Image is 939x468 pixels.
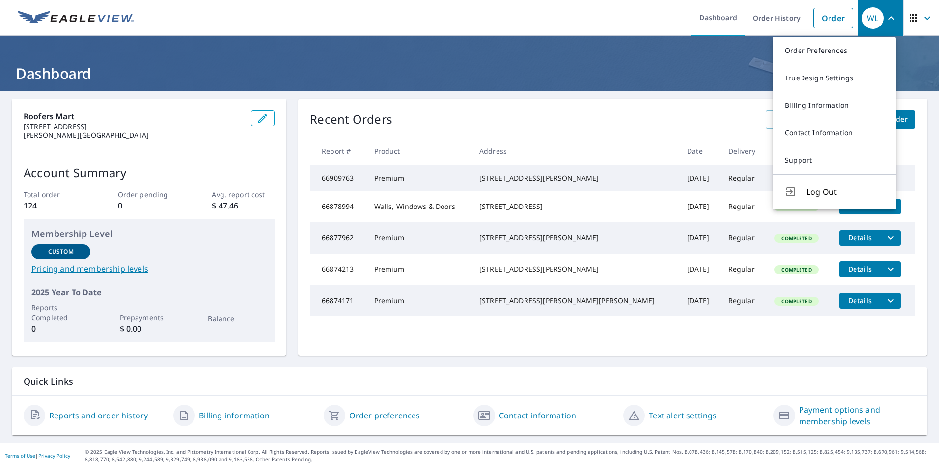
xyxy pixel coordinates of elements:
a: Order preferences [349,410,420,421]
p: | [5,453,70,459]
p: Balance [208,313,267,324]
a: TrueDesign Settings [773,64,896,92]
td: [DATE] [679,254,720,285]
div: WL [862,7,884,29]
td: Premium [366,254,471,285]
span: Details [845,296,875,305]
p: Order pending [118,189,181,200]
button: detailsBtn-66874171 [839,293,881,309]
a: Contact information [499,410,576,421]
th: Date [679,136,720,165]
span: Completed [775,298,817,305]
a: Payment options and membership levels [799,404,915,427]
p: Custom [48,247,74,256]
p: $ 0.00 [120,323,179,335]
td: Regular [720,191,767,222]
img: EV Logo [18,11,134,26]
button: Log Out [773,174,896,209]
td: [DATE] [679,285,720,316]
p: Recent Orders [310,110,392,129]
p: Avg. report cost [212,189,275,200]
a: Support [773,147,896,174]
p: [STREET_ADDRESS] [24,122,243,131]
td: 66909763 [310,165,366,191]
th: Product [366,136,471,165]
span: Completed [775,266,817,273]
a: Reports and order history [49,410,148,421]
span: Details [845,264,875,274]
a: Order [813,8,853,28]
div: [STREET_ADDRESS][PERSON_NAME] [479,233,671,243]
div: [STREET_ADDRESS][PERSON_NAME][PERSON_NAME] [479,296,671,306]
td: [DATE] [679,165,720,191]
a: Privacy Policy [38,452,70,459]
p: © 2025 Eagle View Technologies, Inc. and Pictometry International Corp. All Rights Reserved. Repo... [85,448,934,463]
p: Prepayments [120,312,179,323]
p: 2025 Year To Date [31,286,267,298]
button: filesDropdownBtn-66874171 [881,293,901,309]
p: $ 47.46 [212,200,275,211]
td: Regular [720,285,767,316]
button: filesDropdownBtn-66874213 [881,261,901,277]
span: Completed [775,235,817,242]
a: Billing Information [773,92,896,119]
th: Report # [310,136,366,165]
p: Quick Links [24,375,915,388]
p: 124 [24,200,86,211]
th: Delivery [720,136,767,165]
p: Membership Level [31,227,267,240]
td: 66874213 [310,254,366,285]
td: 66874171 [310,285,366,316]
th: Address [471,136,679,165]
td: Regular [720,254,767,285]
td: [DATE] [679,191,720,222]
p: 0 [118,200,181,211]
td: Premium [366,285,471,316]
p: [PERSON_NAME][GEOGRAPHIC_DATA] [24,131,243,140]
a: Order Preferences [773,37,896,64]
td: 66878994 [310,191,366,222]
button: detailsBtn-66877962 [839,230,881,246]
td: Regular [720,222,767,254]
button: detailsBtn-66874213 [839,261,881,277]
div: [STREET_ADDRESS][PERSON_NAME] [479,173,671,183]
h1: Dashboard [12,63,927,83]
a: Text alert settings [649,410,717,421]
div: [STREET_ADDRESS] [479,202,671,211]
th: Status [767,136,831,165]
a: Pricing and membership levels [31,263,267,275]
td: Regular [720,165,767,191]
td: 66877962 [310,222,366,254]
span: Log Out [806,186,884,198]
a: Billing information [199,410,270,421]
td: Premium [366,222,471,254]
td: [DATE] [679,222,720,254]
p: Account Summary [24,164,275,182]
p: Reports Completed [31,302,90,323]
p: Total order [24,189,86,200]
td: Premium [366,165,471,191]
button: filesDropdownBtn-66877962 [881,230,901,246]
a: Terms of Use [5,452,35,459]
td: Walls, Windows & Doors [366,191,471,222]
p: Roofers Mart [24,110,243,122]
span: Details [845,233,875,242]
p: 0 [31,323,90,335]
a: View All Orders [766,110,835,129]
div: [STREET_ADDRESS][PERSON_NAME] [479,264,671,274]
a: Contact Information [773,119,896,147]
